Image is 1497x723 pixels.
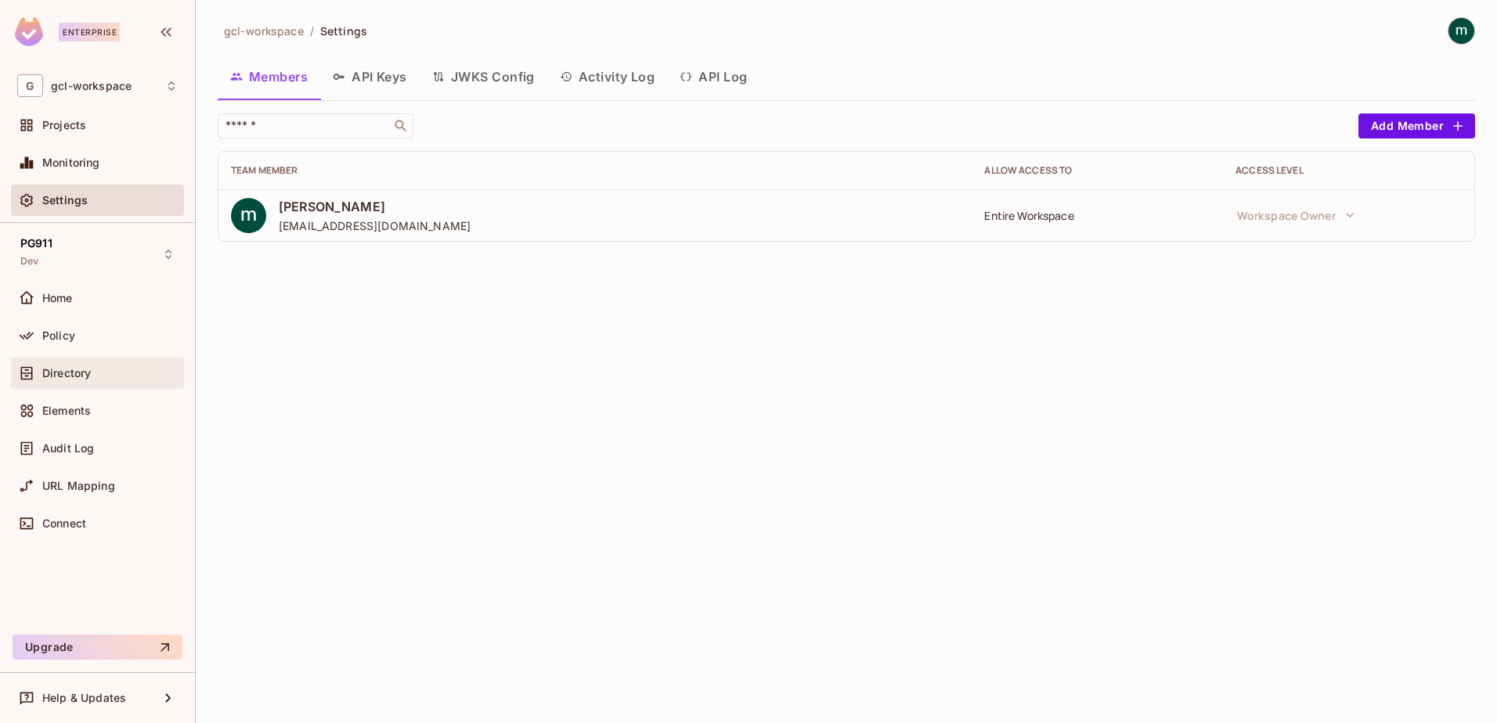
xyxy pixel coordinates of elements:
[42,329,75,342] span: Policy
[51,80,132,92] span: Workspace: gcl-workspace
[279,218,471,233] span: [EMAIL_ADDRESS][DOMAIN_NAME]
[42,367,91,379] span: Directory
[1448,18,1474,44] img: mathieu h
[42,442,94,455] span: Audit Log
[320,23,367,38] span: Settings
[1358,113,1475,138] button: Add Member
[1235,164,1462,177] div: Access Level
[984,208,1210,223] div: Entire Workspace
[42,194,88,207] span: Settings
[1229,200,1362,231] button: Workspace Owner
[13,635,182,660] button: Upgrade
[15,17,43,46] img: SReyMgAAAABJRU5ErkJggg==
[231,198,266,233] img: ACg8ocKPnzhwLiHGWQFXQX_sOgLi4Ql0rL8T_fi2g_zxR8M3pYDsuw=s96-c
[279,198,471,215] span: [PERSON_NAME]
[20,255,38,268] span: Dev
[320,57,420,96] button: API Keys
[310,23,314,38] li: /
[42,517,86,530] span: Connect
[42,292,73,304] span: Home
[17,74,43,97] span: G
[42,156,100,169] span: Monitoring
[547,57,668,96] button: Activity Log
[42,480,115,492] span: URL Mapping
[231,164,959,177] div: Team Member
[42,692,126,704] span: Help & Updates
[667,57,759,96] button: API Log
[218,57,320,96] button: Members
[42,119,86,131] span: Projects
[420,57,547,96] button: JWKS Config
[42,405,91,417] span: Elements
[224,23,304,38] span: gcl-workspace
[59,23,120,41] div: Enterprise
[984,164,1210,177] div: Allow Access to
[20,237,52,250] span: PG911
